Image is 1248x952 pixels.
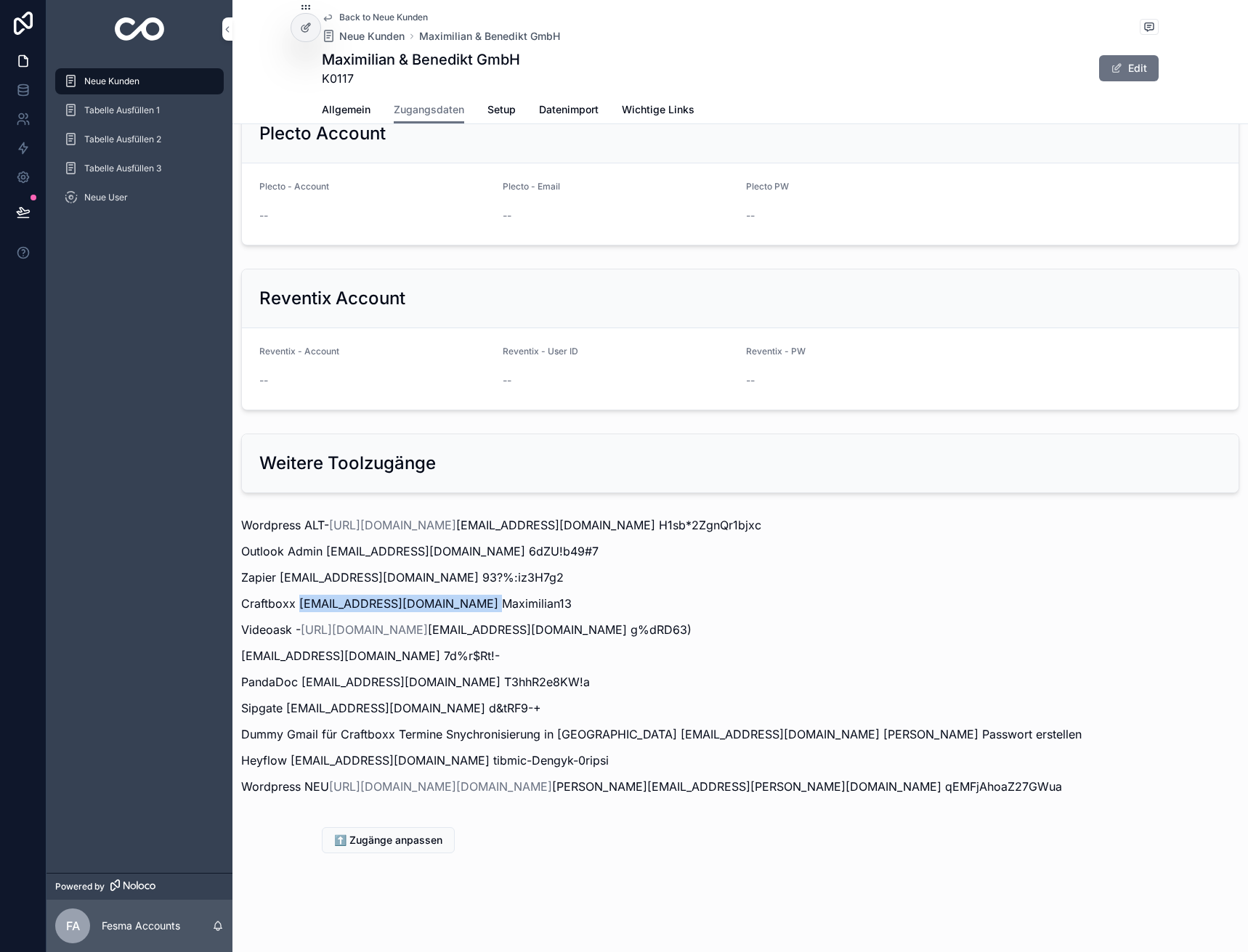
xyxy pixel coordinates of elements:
span: Zugangsdaten [394,102,464,117]
span: Datenimport [539,102,599,117]
div: scrollable content [46,58,232,229]
a: Setup [487,97,516,126]
span: Allgemein [322,102,370,117]
h2: Plecto Account [259,122,386,145]
span: -- [259,208,268,223]
img: App logo [115,17,165,41]
p: Sipgate [EMAIL_ADDRESS][DOMAIN_NAME] d&tRF9-+ [241,699,1239,717]
p: Craftboxx [EMAIL_ADDRESS][DOMAIN_NAME] Maximilian13 [241,595,1239,612]
h2: Reventix Account [259,287,405,310]
p: Videoask - [EMAIL_ADDRESS][DOMAIN_NAME] g%dRD63) [241,621,1239,638]
a: [URL][DOMAIN_NAME][DOMAIN_NAME] [329,779,552,794]
p: Dummy Gmail für Craftboxx Termine Snychronisierung in [GEOGRAPHIC_DATA] [EMAIL_ADDRESS][DOMAIN_NA... [241,725,1239,743]
span: Tabelle Ausfüllen 1 [84,105,160,116]
span: K0117 [322,70,520,87]
span: -- [503,373,511,388]
span: Plecto - Account [259,181,329,192]
a: Neue Kunden [55,68,224,94]
span: ⬆️ Zugänge anpassen [334,833,442,847]
a: Powered by [46,873,232,900]
a: Tabelle Ausfüllen 1 [55,97,224,123]
span: Plecto - Email [503,181,560,192]
p: [EMAIL_ADDRESS][DOMAIN_NAME] 7d%r$Rt!- [241,647,1239,664]
span: Neue Kunden [84,76,139,87]
p: Heyflow [EMAIL_ADDRESS][DOMAIN_NAME] tibmic-Dengyk-0ripsi [241,752,1239,769]
p: Outlook Admin [EMAIL_ADDRESS][DOMAIN_NAME] 6dZU!b49#7 [241,542,1239,560]
span: Powered by [55,881,105,892]
p: PandaDoc [EMAIL_ADDRESS][DOMAIN_NAME] T3hhR2e8KW!a [241,673,1239,691]
a: Wichtige Links [622,97,694,126]
a: Tabelle Ausfüllen 2 [55,126,224,152]
p: Fesma Accounts [102,919,180,933]
a: Maximilian & Benedikt GmbH [419,29,560,44]
span: Reventix - Account [259,346,339,357]
span: FA [66,917,80,935]
span: Setup [487,102,516,117]
span: Plecto PW [746,181,789,192]
a: Neue User [55,184,224,211]
a: Back to Neue Kunden [322,12,428,23]
span: -- [746,373,755,388]
span: Neue Kunden [339,29,405,44]
span: Tabelle Ausfüllen 2 [84,134,161,145]
a: [URL][DOMAIN_NAME] [329,518,456,532]
a: Zugangsdaten [394,97,464,124]
span: -- [746,208,755,223]
p: Wordpress ALT- [EMAIL_ADDRESS][DOMAIN_NAME] H1sb*2ZgnQr1bjxc [241,516,1239,534]
span: Tabelle Ausfüllen 3 [84,163,161,174]
h2: Weitere Toolzugänge [259,452,436,475]
span: Wichtige Links [622,102,694,117]
p: Zapier [EMAIL_ADDRESS][DOMAIN_NAME] 93?%:iz3H7g2 [241,569,1239,586]
h1: Maximilian & Benedikt GmbH [322,49,520,70]
a: Neue Kunden [322,29,405,44]
span: -- [259,373,268,388]
a: Allgemein [322,97,370,126]
a: [URL][DOMAIN_NAME] [301,622,428,637]
span: -- [503,208,511,223]
span: Back to Neue Kunden [339,12,428,23]
span: Neue User [84,192,128,203]
p: Wordpress NEU [PERSON_NAME][EMAIL_ADDRESS][PERSON_NAME][DOMAIN_NAME] qEMFjAhoaZ27GWua [241,778,1239,795]
a: Tabelle Ausfüllen 3 [55,155,224,182]
button: ⬆️ Zugänge anpassen [322,827,455,853]
button: Edit [1099,55,1159,81]
a: Datenimport [539,97,599,126]
span: Reventix - User ID [503,346,578,357]
span: Reventix - PW [746,346,806,357]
